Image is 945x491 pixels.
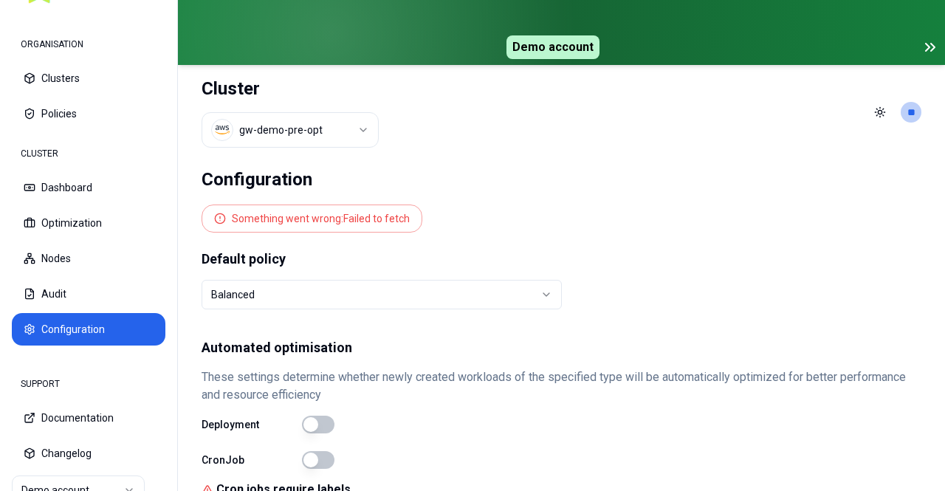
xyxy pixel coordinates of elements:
[12,30,165,59] div: ORGANISATION
[215,123,230,137] img: aws
[12,369,165,399] div: SUPPORT
[202,368,921,404] p: These settings determine whether newly created workloads of the specified type will be automatica...
[12,278,165,310] button: Audit
[202,165,312,193] div: Configuration
[12,97,165,130] button: Policies
[12,207,165,239] button: Optimization
[506,35,599,59] span: Demo account
[12,171,165,204] button: Dashboard
[202,419,296,430] label: Deployment
[12,437,165,470] button: Changelog
[239,123,323,137] div: gw-demo-pre-opt
[12,313,165,346] button: Configuration
[232,211,410,226] div: Something went wrong: Failed to fetch
[12,242,165,275] button: Nodes
[12,62,165,95] button: Clusters
[202,77,379,100] h1: Cluster
[202,250,921,268] h1: Default policy
[12,139,165,168] div: CLUSTER
[202,455,296,465] label: CronJob
[12,402,165,434] button: Documentation
[202,112,379,148] button: Select a value
[202,339,921,357] h1: Automated optimisation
